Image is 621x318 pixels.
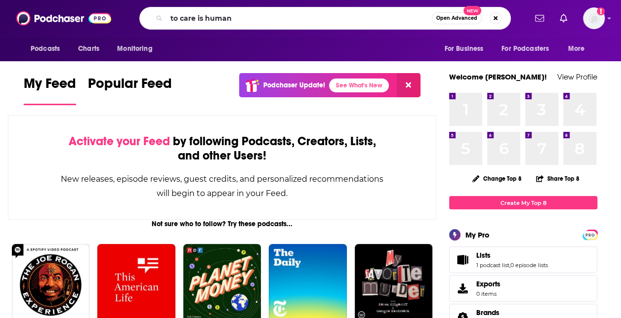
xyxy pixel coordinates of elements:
[449,275,597,302] a: Exports
[453,253,472,267] a: Lists
[466,172,528,185] button: Change Top 8
[476,290,500,297] span: 0 items
[58,134,386,163] div: by following Podcasts, Creators, Lists, and other Users!
[263,81,325,89] p: Podchaser Update!
[88,75,172,98] span: Popular Feed
[476,279,500,288] span: Exports
[476,251,548,260] a: Lists
[510,262,548,269] a: 0 episode lists
[449,246,597,273] span: Lists
[24,75,76,105] a: My Feed
[476,251,491,260] span: Lists
[139,7,511,30] div: Search podcasts, credits, & more...
[110,40,165,58] button: open menu
[531,10,548,27] a: Show notifications dropdown
[16,9,111,28] img: Podchaser - Follow, Share and Rate Podcasts
[465,230,490,239] div: My Pro
[88,75,172,105] a: Popular Feed
[557,72,597,81] a: View Profile
[329,79,389,92] a: See What's New
[436,16,477,21] span: Open Advanced
[58,172,386,200] div: New releases, episode reviews, guest credits, and personalized recommendations will begin to appe...
[561,40,597,58] button: open menu
[568,42,585,56] span: More
[8,220,436,228] div: Not sure who to follow? Try these podcasts...
[432,12,482,24] button: Open AdvancedNew
[78,42,99,56] span: Charts
[444,42,483,56] span: For Business
[166,10,432,26] input: Search podcasts, credits, & more...
[495,40,563,58] button: open menu
[583,7,605,29] button: Show profile menu
[24,75,76,98] span: My Feed
[117,42,152,56] span: Monitoring
[597,7,605,15] svg: Add a profile image
[31,42,60,56] span: Podcasts
[453,281,472,295] span: Exports
[476,308,499,317] span: Brands
[584,231,596,238] span: PRO
[449,196,597,209] a: Create My Top 8
[476,308,504,317] a: Brands
[437,40,496,58] button: open menu
[68,134,169,149] span: Activate your Feed
[536,169,580,188] button: Share Top 8
[24,40,73,58] button: open menu
[583,7,605,29] img: User Profile
[476,262,509,269] a: 1 podcast list
[501,42,549,56] span: For Podcasters
[556,10,571,27] a: Show notifications dropdown
[584,231,596,238] a: PRO
[583,7,605,29] span: Logged in as Shift_2
[509,262,510,269] span: ,
[463,6,481,15] span: New
[72,40,105,58] a: Charts
[449,72,547,81] a: Welcome [PERSON_NAME]!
